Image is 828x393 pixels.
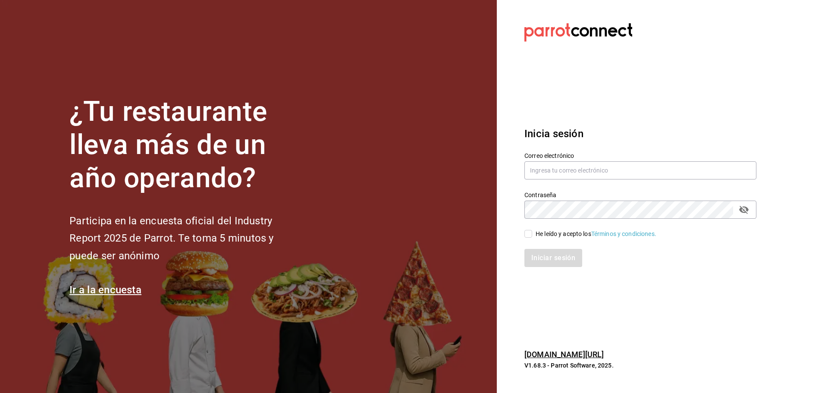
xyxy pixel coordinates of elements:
a: Ir a la encuesta [69,284,141,296]
p: V1.68.3 - Parrot Software, 2025. [524,361,756,370]
h2: Participa en la encuesta oficial del Industry Report 2025 de Parrot. Te toma 5 minutos y puede se... [69,212,302,265]
a: Términos y condiciones. [591,230,656,237]
label: Contraseña [524,192,756,198]
input: Ingresa tu correo electrónico [524,161,756,179]
div: He leído y acepto los [536,230,656,239]
label: Correo electrónico [524,153,756,159]
h3: Inicia sesión [524,126,756,141]
h1: ¿Tu restaurante lleva más de un año operando? [69,95,302,195]
a: [DOMAIN_NAME][URL] [524,350,604,359]
button: passwordField [737,202,751,217]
